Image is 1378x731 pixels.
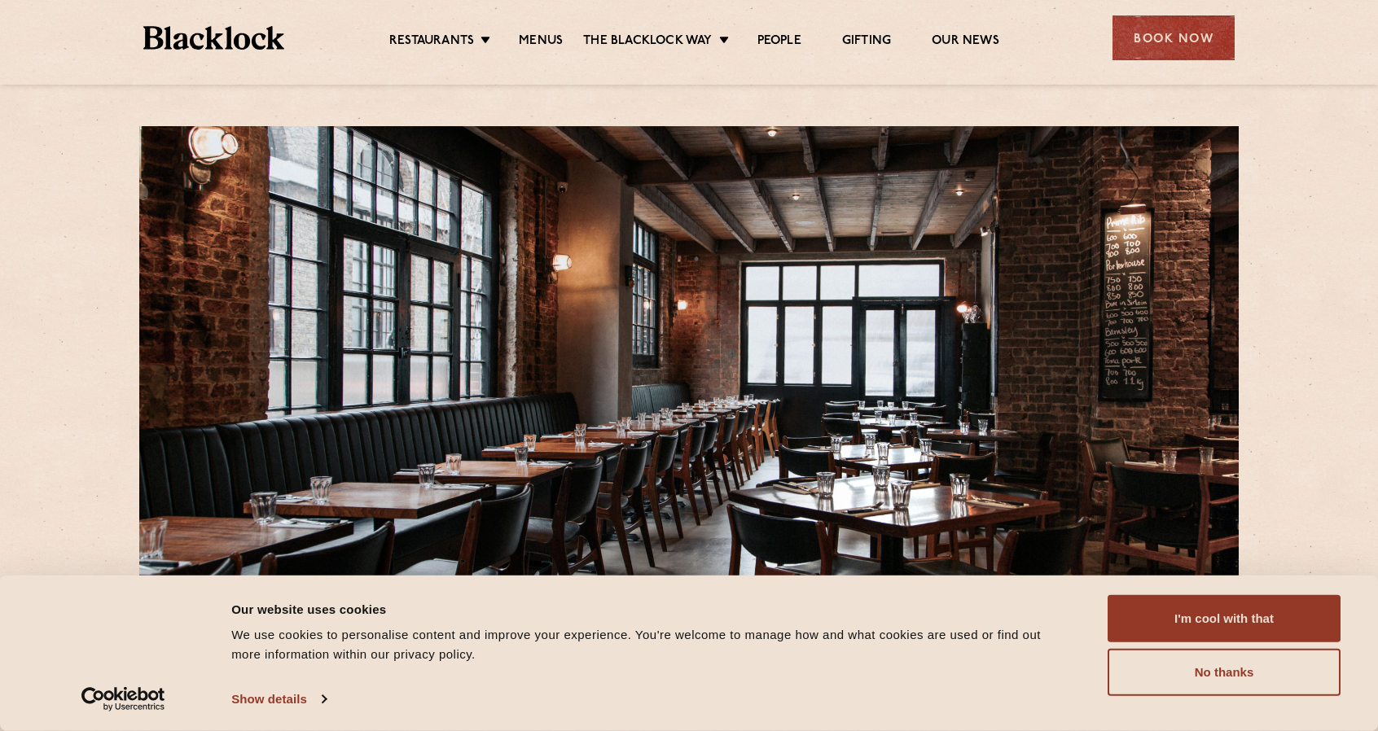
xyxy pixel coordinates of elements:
[52,687,195,711] a: Usercentrics Cookiebot - opens in a new window
[1112,15,1235,60] div: Book Now
[757,33,801,51] a: People
[1108,595,1341,642] button: I'm cool with that
[231,599,1071,619] div: Our website uses cookies
[583,33,712,51] a: The Blacklock Way
[143,26,284,50] img: BL_Textured_Logo-footer-cropped.svg
[519,33,563,51] a: Menus
[231,625,1071,664] div: We use cookies to personalise content and improve your experience. You're welcome to manage how a...
[842,33,891,51] a: Gifting
[389,33,474,51] a: Restaurants
[932,33,999,51] a: Our News
[1108,649,1341,696] button: No thanks
[231,687,326,711] a: Show details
